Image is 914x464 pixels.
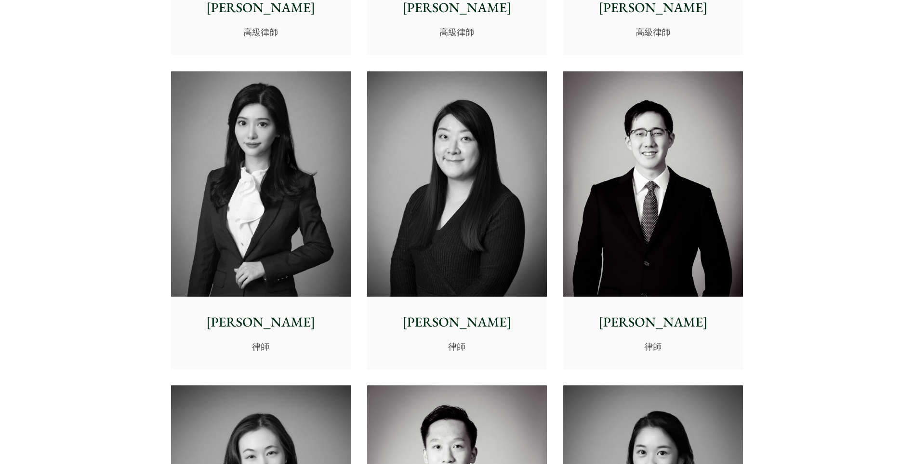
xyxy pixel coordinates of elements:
[171,71,351,369] a: Florence Yan photo [PERSON_NAME] 律師
[375,26,539,39] p: 高級律師
[179,312,343,332] p: [PERSON_NAME]
[179,26,343,39] p: 高級律師
[367,71,547,369] a: [PERSON_NAME] 律師
[571,340,735,353] p: 律師
[171,71,351,297] img: Florence Yan photo
[571,312,735,332] p: [PERSON_NAME]
[375,340,539,353] p: 律師
[179,340,343,353] p: 律師
[563,71,743,369] a: [PERSON_NAME] 律師
[571,26,735,39] p: 高級律師
[375,312,539,332] p: [PERSON_NAME]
